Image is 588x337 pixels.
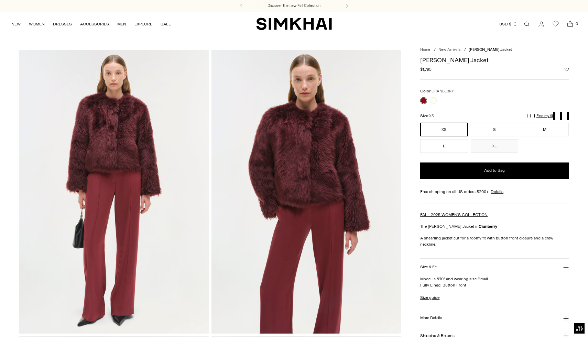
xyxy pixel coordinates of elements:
[484,168,505,173] span: Add to Bag
[420,123,468,136] button: XS
[420,316,442,320] h3: More Details
[479,224,497,229] strong: Cranberry
[429,114,434,118] span: XS
[117,16,126,32] a: MEN
[471,123,518,136] button: S
[434,47,436,53] div: /
[420,47,568,53] nav: breadcrumbs
[420,189,568,195] div: Free shipping on all US orders $200+
[11,16,21,32] a: NEW
[464,47,466,53] div: /
[420,66,432,72] span: $1,795
[53,16,72,32] a: DRESSES
[420,276,568,288] p: Model is 5'10" and wearing size Small Fully Lined, Button Front
[420,47,430,52] a: Home
[471,139,518,153] button: XL
[549,17,563,31] a: Wishlist
[420,259,568,276] button: Size & Fit
[432,89,454,93] span: CRANBERRY
[6,311,69,332] iframe: Sign Up via Text for Offers
[211,50,401,334] img: Natasha Shearling Jacket
[29,16,45,32] a: WOMEN
[574,21,580,27] span: 0
[420,265,437,269] h3: Size & Fit
[563,17,577,31] a: Open cart modal
[268,3,320,9] a: Discover the new Fall Collection
[420,212,488,217] a: FALL 2025 WOMEN'S COLLECTION
[420,113,434,119] label: Size:
[491,189,503,195] a: Details
[438,47,460,52] a: New Arrivals
[420,294,439,301] a: Size guide
[565,67,569,71] button: Add to Wishlist
[469,47,512,52] span: [PERSON_NAME] Jacket
[420,309,568,327] button: More Details
[420,162,568,179] button: Add to Bag
[256,17,332,31] a: SIMKHAI
[534,17,548,31] a: Go to the account page
[420,235,568,247] p: A shearling jacket cut for a roomy fit with button front closure and a crew neckline.
[19,50,209,334] img: Natasha Shearling Jacket
[520,17,534,31] a: Open search modal
[420,88,454,94] label: Color:
[161,16,171,32] a: SALE
[134,16,152,32] a: EXPLORE
[420,57,568,63] h1: [PERSON_NAME] Jacket
[420,223,568,229] p: The [PERSON_NAME] Jacket in
[521,123,568,136] button: M
[80,16,109,32] a: ACCESSORIES
[499,16,518,32] button: USD $
[420,139,468,153] button: L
